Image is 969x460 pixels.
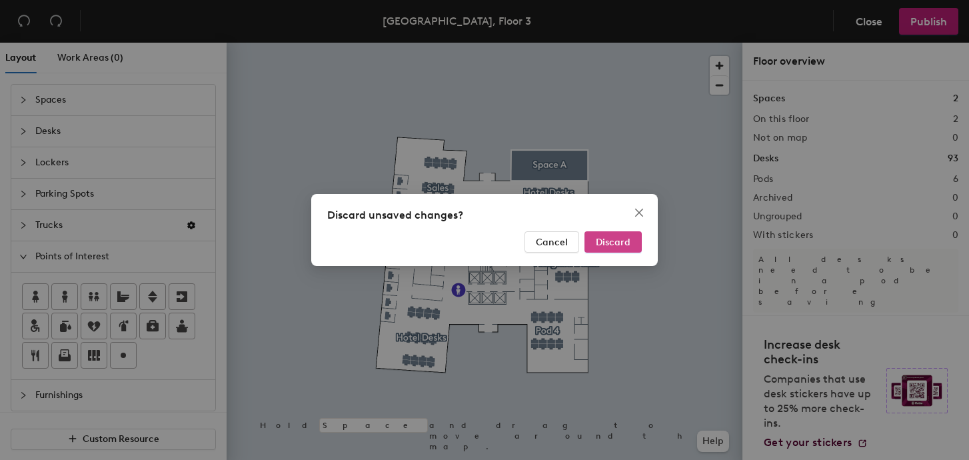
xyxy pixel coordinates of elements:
[536,237,568,248] span: Cancel
[327,207,642,223] div: Discard unsaved changes?
[596,237,630,248] span: Discard
[628,202,650,223] button: Close
[634,207,644,218] span: close
[628,207,650,218] span: Close
[584,231,642,253] button: Discard
[524,231,579,253] button: Cancel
